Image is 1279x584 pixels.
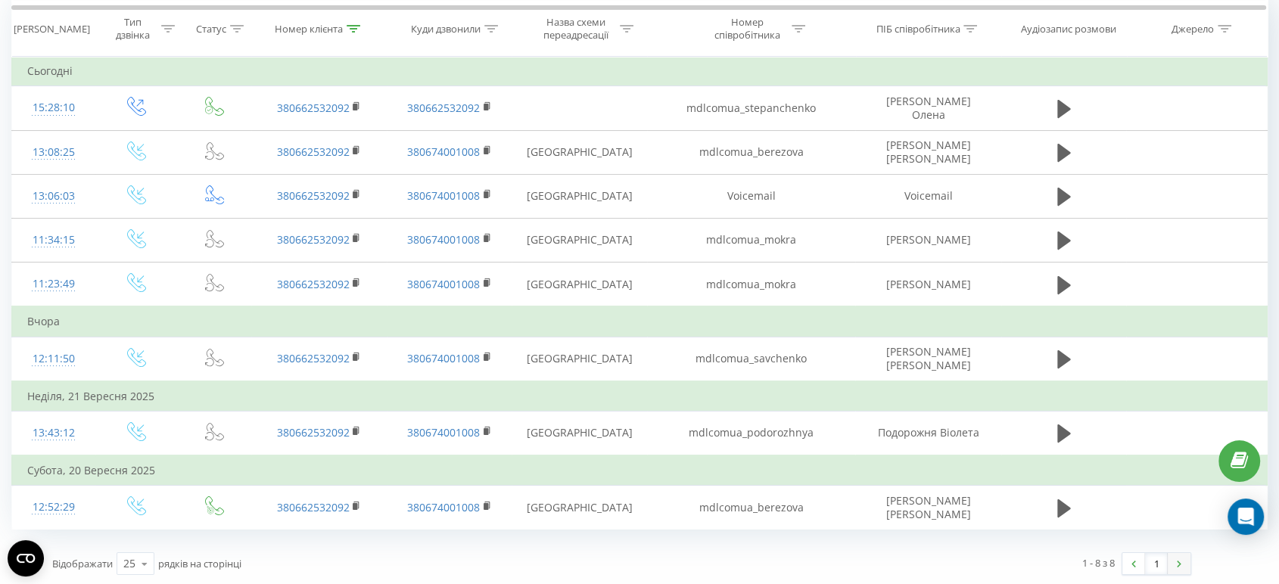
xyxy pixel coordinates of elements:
div: 13:08:25 [27,138,80,167]
div: 12:52:29 [27,492,80,522]
div: 13:06:03 [27,182,80,211]
a: 380662532092 [276,188,349,203]
div: 1 - 8 з 8 [1082,555,1115,570]
td: [GEOGRAPHIC_DATA] [512,130,647,174]
span: рядків на сторінці [158,557,241,570]
div: Статус [196,22,226,35]
a: 380662532092 [276,232,349,247]
td: [PERSON_NAME] [PERSON_NAME] [855,337,1001,381]
a: 380674001008 [407,277,480,291]
td: [GEOGRAPHIC_DATA] [512,486,647,530]
td: Voicemail [855,174,1001,218]
td: Вчора [12,306,1268,337]
td: mdlcomua_berezova [647,130,855,174]
a: 380662532092 [276,144,349,159]
a: 380662532092 [407,101,480,115]
div: [PERSON_NAME] [14,22,90,35]
td: Voicemail [647,174,855,218]
a: 380674001008 [407,351,480,365]
div: Номер клієнта [275,22,343,35]
td: mdlcomua_stepanchenko [647,86,855,130]
div: Open Intercom Messenger [1228,499,1264,535]
td: [PERSON_NAME] [PERSON_NAME] [855,130,1001,174]
td: Неділя, 21 Вересня 2025 [12,381,1268,412]
div: ПІБ співробітника [876,22,960,35]
a: 380662532092 [276,277,349,291]
td: mdlcomua_podorozhnya [647,411,855,455]
td: mdlcomua_berezova [647,486,855,530]
div: 12:11:50 [27,344,80,374]
td: [GEOGRAPHIC_DATA] [512,337,647,381]
div: Тип дзвінка [108,16,157,42]
div: 15:28:10 [27,93,80,123]
div: Номер співробітника [707,16,788,42]
td: Сьогодні [12,56,1268,86]
td: mdlcomua_mokra [647,262,855,307]
td: Подорожня Віолета [855,411,1001,455]
td: [GEOGRAPHIC_DATA] [512,218,647,262]
div: 13:43:12 [27,418,80,448]
a: 380674001008 [407,500,480,514]
td: mdlcomua_savchenko [647,337,855,381]
div: Назва схеми переадресації [535,16,616,42]
div: Джерело [1172,22,1214,35]
td: [PERSON_NAME] [855,262,1001,307]
td: mdlcomua_mokra [647,218,855,262]
div: Куди дзвонили [411,22,481,35]
a: 1 [1145,553,1168,574]
div: 11:23:49 [27,269,80,299]
td: Субота, 20 Вересня 2025 [12,455,1268,486]
a: 380662532092 [276,425,349,440]
a: 380662532092 [276,101,349,115]
td: [PERSON_NAME] [855,218,1001,262]
span: Відображати [52,557,113,570]
td: [PERSON_NAME] Олена [855,86,1001,130]
td: [PERSON_NAME] [PERSON_NAME] [855,486,1001,530]
td: [GEOGRAPHIC_DATA] [512,174,647,218]
a: 380674001008 [407,232,480,247]
a: 380674001008 [407,144,480,159]
a: 380674001008 [407,425,480,440]
td: [GEOGRAPHIC_DATA] [512,411,647,455]
a: 380674001008 [407,188,480,203]
td: [GEOGRAPHIC_DATA] [512,262,647,307]
a: 380662532092 [276,500,349,514]
button: Open CMP widget [8,540,44,576]
div: 25 [123,556,135,571]
div: Аудіозапис розмови [1021,22,1116,35]
a: 380662532092 [276,351,349,365]
div: 11:34:15 [27,225,80,255]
